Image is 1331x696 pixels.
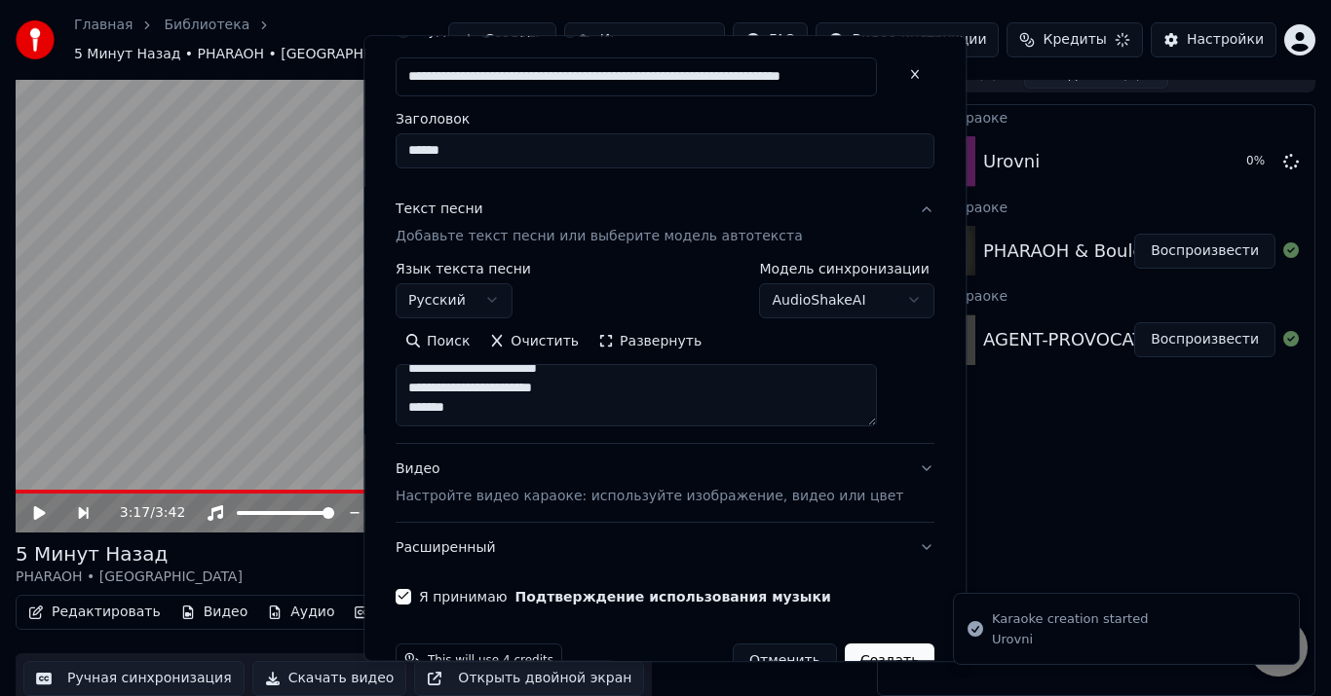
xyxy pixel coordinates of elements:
button: Создать [845,643,934,678]
p: Настройте видео караоке: используйте изображение, видео или цвет [396,487,903,506]
label: Язык текста песни [396,262,531,275]
label: Модель синхронизации [760,262,935,275]
button: Расширенный [396,523,934,573]
label: Аудио [419,23,463,37]
button: Развернуть [589,326,711,357]
label: URL [586,23,613,37]
span: This will use 4 credits [428,653,553,669]
button: Я принимаю [515,590,831,604]
div: Видео [396,459,903,506]
button: Отменить [733,643,837,678]
button: Очистить [480,326,589,357]
div: Текст песниДобавьте текст песни или выберите модель автотекста [396,262,934,443]
div: Текст песни [396,200,483,219]
p: Добавьте текст песни или выберите модель автотекста [396,227,803,246]
label: Видео [502,23,547,37]
label: Заголовок [396,112,934,126]
button: ВидеоНастройте видео караоке: используйте изображение, видео или цвет [396,444,934,522]
button: Поиск [396,326,479,357]
button: Текст песниДобавьте текст песни или выберите модель автотекста [396,184,934,262]
label: Я принимаю [419,590,831,604]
